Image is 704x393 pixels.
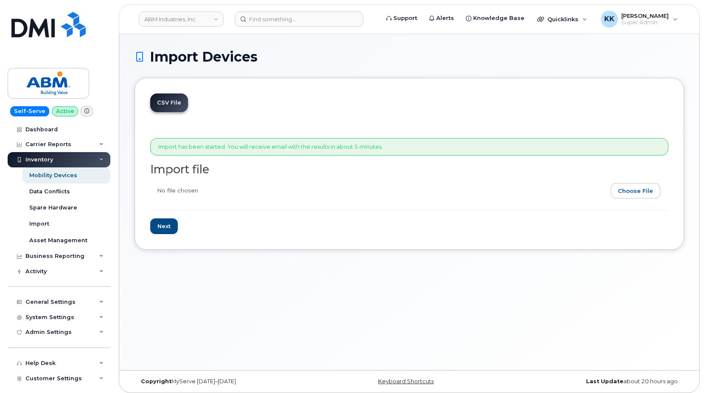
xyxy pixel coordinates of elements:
a: CSV File [150,93,188,112]
input: Next [150,218,178,234]
h1: Import Devices [135,49,684,64]
strong: Copyright [141,378,171,385]
a: Keyboard Shortcuts [378,378,434,385]
div: Import has been started. You will receive email with the results in about 5 minutes. [150,138,668,156]
div: about 20 hours ago [501,378,684,385]
div: MyServe [DATE]–[DATE] [135,378,318,385]
strong: Last Update [586,378,623,385]
h2: Import file [150,163,668,176]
